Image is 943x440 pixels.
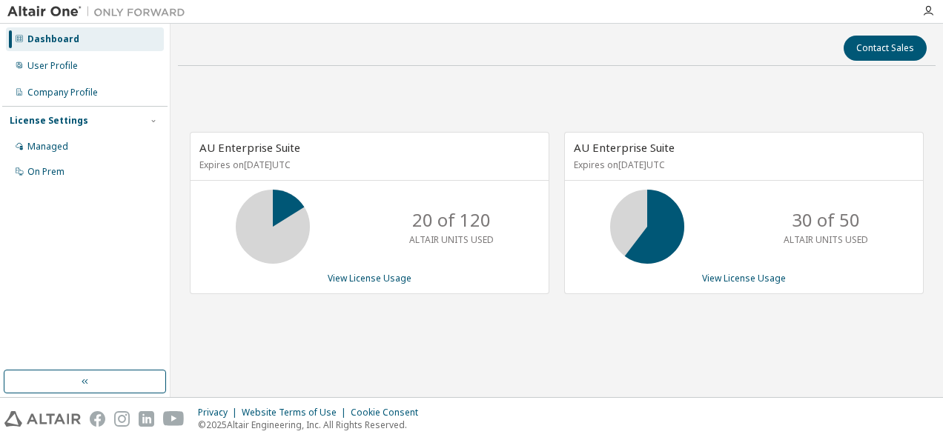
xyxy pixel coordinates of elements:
img: facebook.svg [90,411,105,427]
img: Altair One [7,4,193,19]
span: AU Enterprise Suite [199,140,300,155]
img: altair_logo.svg [4,411,81,427]
p: ALTAIR UNITS USED [409,233,494,246]
div: User Profile [27,60,78,72]
img: instagram.svg [114,411,130,427]
img: youtube.svg [163,411,185,427]
span: AU Enterprise Suite [574,140,675,155]
button: Contact Sales [844,36,927,61]
p: 30 of 50 [792,207,860,233]
p: Expires on [DATE] UTC [574,159,910,171]
div: Company Profile [27,87,98,99]
div: License Settings [10,115,88,127]
div: Dashboard [27,33,79,45]
img: linkedin.svg [139,411,154,427]
a: View License Usage [702,272,786,284]
p: © 2025 Altair Engineering, Inc. All Rights Reserved. [198,419,427,431]
div: On Prem [27,166,64,178]
a: View License Usage [328,272,411,284]
div: Cookie Consent [351,407,427,419]
p: Expires on [DATE] UTC [199,159,536,171]
div: Managed [27,141,68,153]
p: 20 of 120 [412,207,491,233]
p: ALTAIR UNITS USED [784,233,868,246]
div: Website Terms of Use [242,407,351,419]
div: Privacy [198,407,242,419]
